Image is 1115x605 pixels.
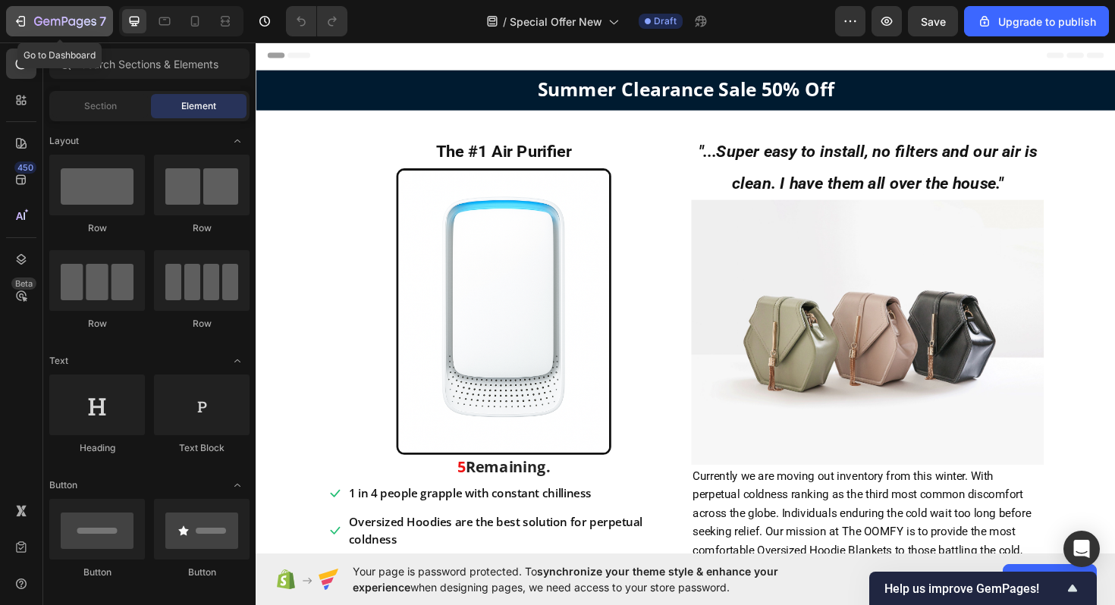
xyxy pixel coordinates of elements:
[49,478,77,492] span: Button
[469,107,828,161] i: "...Super easy to install, no filters and our air is clean. I have them all over the house."
[84,99,117,113] span: Section
[884,579,1082,597] button: Show survey - Help us improve GemPages!
[908,6,958,36] button: Save
[49,317,145,331] div: Row
[503,14,507,30] span: /
[154,317,250,331] div: Row
[654,14,677,28] span: Draft
[99,501,410,536] span: Oversized Hoodies are the best solution for perpetual coldness
[964,6,1109,36] button: Upgrade to publish
[181,99,216,113] span: Element
[286,6,347,36] div: Undo/Redo
[154,566,250,579] div: Button
[154,221,250,235] div: Row
[1003,564,1097,594] button: Allow access
[49,49,250,79] input: Search Sections & Elements
[49,354,68,368] span: Text
[49,221,145,235] div: Row
[510,14,602,30] span: Special Offer New
[49,134,79,148] span: Layout
[461,168,834,448] img: image_demo.jpg
[6,6,113,36] button: 7
[225,349,250,373] span: Toggle open
[154,441,250,455] div: Text Block
[225,129,250,153] span: Toggle open
[256,41,1115,555] iframe: Design area
[921,15,946,28] span: Save
[49,441,145,455] div: Heading
[463,453,826,586] span: Currently we are moving out inventory from this winter. With perpetual coldness ranking as the th...
[353,565,778,594] span: synchronize your theme style & enhance your experience
[225,473,250,497] span: Toggle open
[1063,531,1100,567] div: Open Intercom Messenger
[977,14,1096,30] div: Upgrade to publish
[11,277,36,290] div: Beta
[884,581,1063,596] span: Help us improve GemPages!
[14,161,36,174] div: 450
[99,12,106,30] p: 7
[353,563,837,595] span: Your page is password protected. To when designing pages, we need access to your store password.
[49,566,145,579] div: Button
